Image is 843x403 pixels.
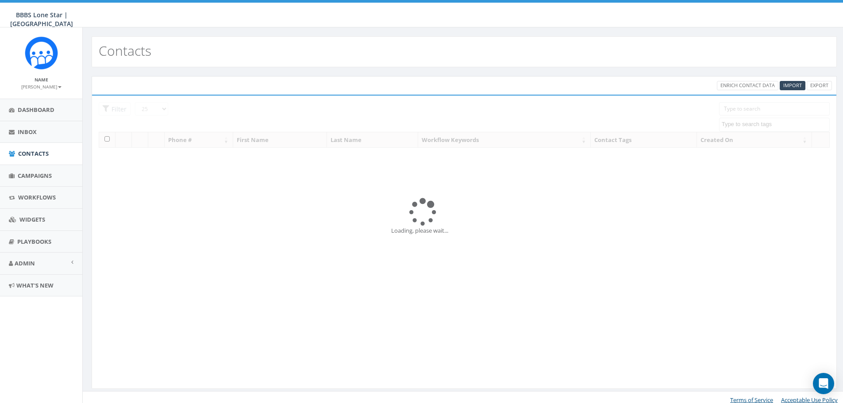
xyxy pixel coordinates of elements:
span: Dashboard [18,106,54,114]
span: Enrich Contact Data [720,82,775,88]
small: Name [35,77,48,83]
span: Campaigns [18,172,52,180]
span: CSV files only [783,82,802,88]
a: [PERSON_NAME] [21,82,62,90]
div: Open Intercom Messenger [813,373,834,394]
span: Inbox [18,128,37,136]
span: Workflows [18,193,56,201]
a: Export [807,81,832,90]
img: Rally_Corp_Icon_1.png [25,36,58,69]
a: Import [780,81,805,90]
a: Enrich Contact Data [717,81,778,90]
span: What's New [16,281,54,289]
span: Playbooks [17,238,51,246]
span: BBBS Lone Star | [GEOGRAPHIC_DATA] [10,11,73,28]
span: Admin [15,259,35,267]
h2: Contacts [99,43,151,58]
span: Widgets [19,215,45,223]
span: Contacts [18,150,49,157]
span: Import [783,82,802,88]
small: [PERSON_NAME] [21,84,62,90]
div: Loading, please wait... [391,226,537,235]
